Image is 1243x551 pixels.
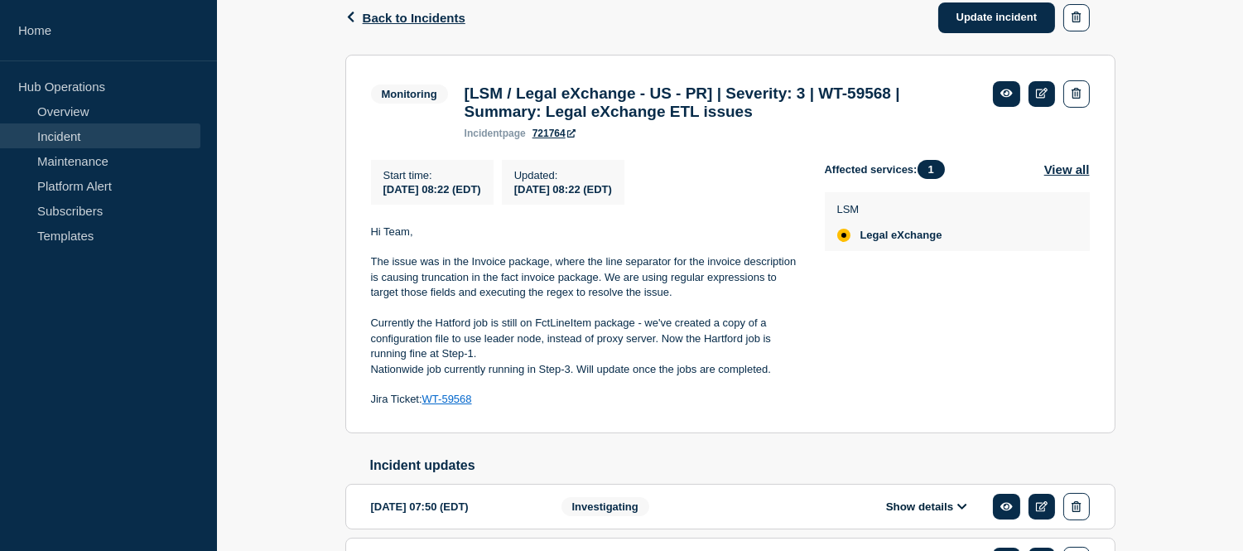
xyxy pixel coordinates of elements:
[860,229,942,242] span: Legal eXchange
[371,85,448,104] span: Monitoring
[881,500,972,514] button: Show details
[514,169,612,181] p: Updated :
[825,160,953,179] span: Affected services:
[465,85,976,121] h3: [LSM / Legal eXchange - US - PR] | Severity: 3 | WT-59568 | Summary: Legal eXchange ETL issues
[837,203,942,215] p: LSM
[383,183,481,196] span: [DATE] 08:22 (EDT)
[1044,160,1090,179] button: View all
[371,392,798,407] p: Jira Ticket:
[345,11,465,25] button: Back to Incidents
[371,225,798,239] p: Hi Team,
[561,497,649,516] span: Investigating
[371,254,798,300] p: The issue was in the Invoice package, where the line separator for the invoice description is cau...
[918,160,945,179] span: 1
[371,362,798,377] p: Nationwide job currently running in Step-3. Will update once the jobs are completed.
[532,128,576,139] a: 721764
[422,393,472,405] a: WT-59568
[465,128,503,139] span: incident
[514,181,612,196] div: [DATE] 08:22 (EDT)
[465,128,526,139] p: page
[371,493,537,520] div: [DATE] 07:50 (EDT)
[837,229,850,242] div: affected
[383,169,481,181] p: Start time :
[370,458,1115,473] h2: Incident updates
[363,11,465,25] span: Back to Incidents
[371,316,798,361] p: Currently the Hatford job is still on FctLineItem package - we've created a copy of a configurati...
[938,2,1056,33] a: Update incident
